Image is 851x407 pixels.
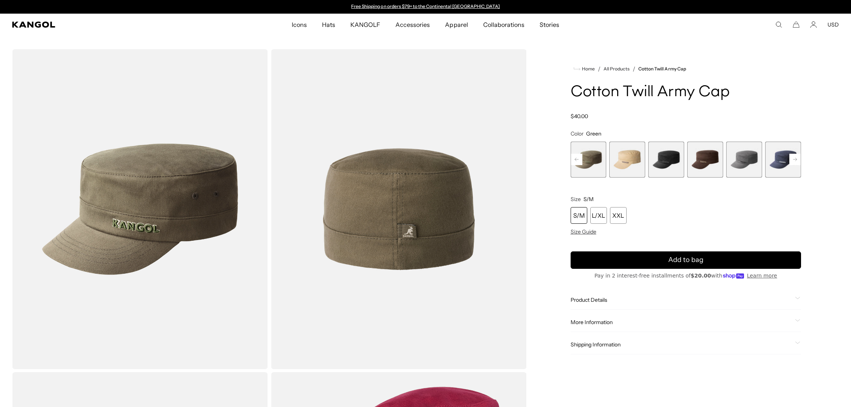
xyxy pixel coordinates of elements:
[395,14,430,36] span: Accessories
[571,296,792,303] span: Product Details
[726,142,762,178] label: Grey
[648,142,684,178] div: 4 of 9
[828,21,839,28] button: USD
[610,207,627,224] div: XXL
[668,255,703,265] span: Add to bag
[580,66,595,72] span: Home
[726,142,762,178] div: 6 of 9
[388,14,437,36] a: Accessories
[343,14,388,36] a: KANGOLF
[793,21,800,28] button: Cart
[445,14,468,36] span: Apparel
[571,207,587,224] div: S/M
[571,196,581,203] span: Size
[687,142,723,178] label: Brown
[765,142,801,178] div: 7 of 9
[540,14,559,36] span: Stories
[583,196,594,203] span: S/M
[292,14,307,36] span: Icons
[648,142,684,178] label: Black
[630,64,635,73] li: /
[571,319,792,326] span: More Information
[571,228,596,235] span: Size Guide
[571,113,588,120] span: $40.00
[586,130,601,137] span: Green
[571,130,583,137] span: Color
[687,142,723,178] div: 5 of 9
[574,65,595,72] a: Home
[437,14,475,36] a: Apparel
[571,142,607,178] div: 2 of 9
[571,142,607,178] label: Green
[350,14,380,36] span: KANGOLF
[348,4,504,10] div: 1 of 2
[571,84,801,101] h1: Cotton Twill Army Cap
[476,14,532,36] a: Collaborations
[351,3,500,9] a: Free Shipping on orders $79+ to the Continental [GEOGRAPHIC_DATA]
[314,14,343,36] a: Hats
[483,14,524,36] span: Collaborations
[348,4,504,10] div: Announcement
[532,14,567,36] a: Stories
[571,251,801,269] button: Add to bag
[610,142,646,178] label: Beige
[595,64,601,73] li: /
[571,64,801,73] nav: breadcrumbs
[610,142,646,178] div: 3 of 9
[284,14,314,36] a: Icons
[604,66,630,72] a: All Products
[271,49,527,369] img: color-green
[348,4,504,10] slideshow-component: Announcement bar
[322,14,335,36] span: Hats
[765,142,801,178] label: Navy
[810,21,817,28] a: Account
[12,22,193,28] a: Kangol
[590,207,607,224] div: L/XL
[12,49,268,369] img: color-green
[775,21,782,28] summary: Search here
[571,341,792,348] span: Shipping Information
[638,66,686,72] a: Cotton Twill Army Cap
